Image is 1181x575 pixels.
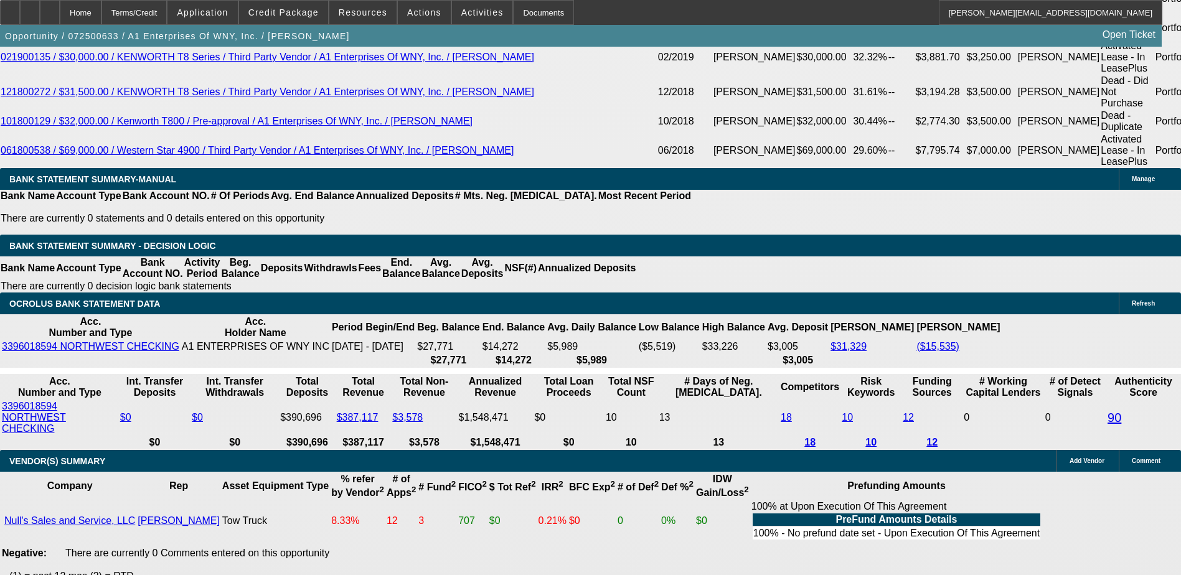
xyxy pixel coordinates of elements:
[120,375,190,399] th: Int. Transfer Deposits
[1132,175,1155,182] span: Manage
[852,75,887,110] td: 31.61%
[191,436,278,449] th: $0
[1017,75,1101,110] td: [PERSON_NAME]
[504,256,537,280] th: NSF(#)
[55,256,122,280] th: Account Type
[888,133,915,168] td: --
[753,527,1040,540] td: 100% - No prefund date set - Upon Execution Of This Agreement
[280,436,335,449] th: $390,696
[547,354,637,367] th: $5,989
[1,116,473,126] a: 101800129 / $32,000.00 / Kenworth T800 / Pre-approval / A1 Enterprises Of WNY, Inc. / [PERSON_NAME]
[847,480,946,491] b: Prefunding Amounts
[407,7,441,17] span: Actions
[842,412,853,423] a: 10
[482,316,545,339] th: End. Balance
[270,190,355,202] th: Avg. End Balance
[713,75,796,110] td: [PERSON_NAME]
[459,412,532,423] div: $1,548,471
[830,316,915,339] th: [PERSON_NAME]
[138,515,220,526] a: [PERSON_NAME]
[926,437,938,447] a: 12
[659,400,779,435] td: 13
[659,436,779,449] th: 13
[416,316,480,339] th: Beg. Balance
[916,316,1000,339] th: [PERSON_NAME]
[796,133,852,168] td: $69,000.00
[4,515,135,526] a: Null's Sales and Service, LLC
[702,340,766,353] td: $33,226
[280,400,335,435] td: $390,696
[796,75,852,110] td: $31,500.00
[167,1,237,24] button: Application
[964,412,969,423] span: 0
[744,485,748,494] sup: 2
[713,110,796,133] td: [PERSON_NAME]
[617,500,659,541] td: 0
[392,436,456,449] th: $3,578
[177,7,228,17] span: Application
[598,190,692,202] th: Most Recent Period
[47,480,93,491] b: Company
[558,479,563,489] sup: 2
[65,548,329,558] span: There are currently 0 Comments entered on this opportunity
[1017,133,1101,168] td: [PERSON_NAME]
[331,316,415,339] th: Period Begin/End
[210,190,270,202] th: # Of Periods
[184,256,221,280] th: Activity Period
[181,340,330,353] td: A1 ENTERPRISES OF WNY INC
[222,500,329,541] td: Tow Truck
[1100,40,1154,75] td: Activated Lease - In LeasePlus
[191,375,278,399] th: Int. Transfer Withdrawals
[661,500,694,541] td: 0%
[421,256,460,280] th: Avg. Balance
[1045,375,1106,399] th: # of Detect Signals
[654,479,659,489] sup: 2
[169,480,188,491] b: Rep
[696,474,749,498] b: IDW Gain/Loss
[804,437,816,447] a: 18
[458,436,533,449] th: $1,548,471
[966,75,1017,110] td: $3,500.00
[331,474,384,498] b: % refer by Vendor
[380,485,384,494] sup: 2
[2,341,179,352] a: 3396018594 NORTHWEST CHECKING
[2,548,47,558] b: Negative:
[781,412,792,423] a: 18
[331,340,415,353] td: [DATE] - [DATE]
[915,40,966,75] td: $3,881.70
[915,110,966,133] td: $2,774.30
[903,412,914,423] a: 12
[538,500,567,541] td: 0.21%
[888,40,915,75] td: --
[661,482,694,492] b: Def %
[260,256,304,280] th: Deposits
[1,375,118,399] th: Acc. Number and Type
[386,500,416,541] td: 12
[355,190,454,202] th: Annualized Deposits
[796,110,852,133] td: $32,000.00
[452,1,513,24] button: Activities
[120,436,190,449] th: $0
[461,7,504,17] span: Activities
[657,133,713,168] td: 06/2018
[796,40,852,75] td: $30,000.00
[454,190,598,202] th: # Mts. Neg. [MEDICAL_DATA].
[358,256,382,280] th: Fees
[888,75,915,110] td: --
[398,1,451,24] button: Actions
[916,341,959,352] a: ($15,535)
[248,7,319,17] span: Credit Package
[751,501,1042,541] div: 100% at Upon Execution Of This Agreement
[841,375,901,399] th: Risk Keywords
[1100,75,1154,110] td: Dead - Did Not Purchase
[387,474,416,498] b: # of Apps
[605,400,657,435] td: 10
[569,482,615,492] b: BFC Exp
[1100,110,1154,133] td: Dead - Duplicate
[963,375,1043,399] th: # Working Capital Lenders
[1108,411,1121,424] a: 90
[382,256,421,280] th: End. Balance
[713,40,796,75] td: [PERSON_NAME]
[780,375,840,399] th: Competitors
[1098,24,1160,45] a: Open Ticket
